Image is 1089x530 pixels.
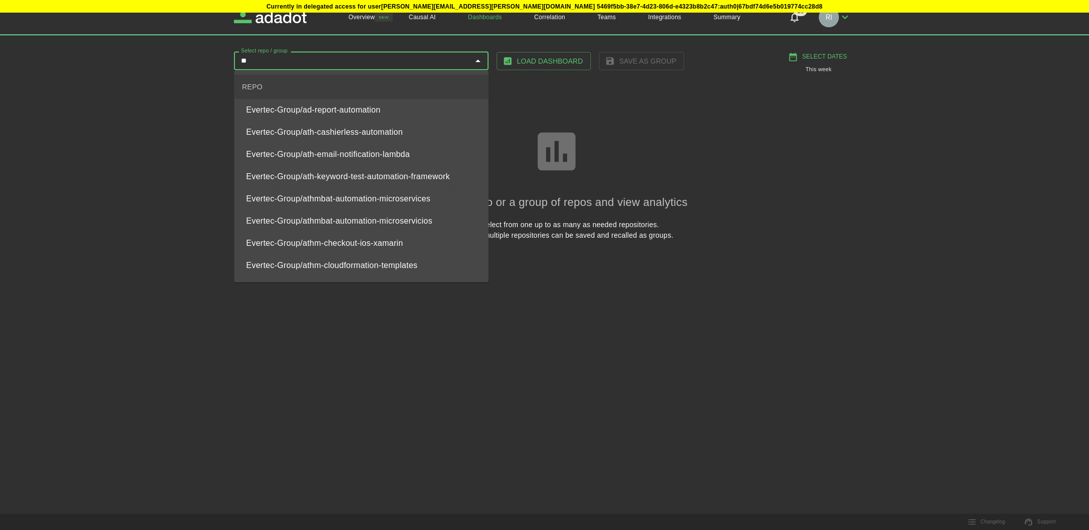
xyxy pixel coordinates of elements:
[471,54,485,68] button: Close
[246,171,480,183] span: Evertec-Group/ath-keyword-test-automation-framework
[234,12,307,23] a: Adadot Homepage
[246,215,480,227] span: Evertec-Group/athmbat-automation-microservicios
[246,237,480,249] span: Evertec-Group/athm-checkout-ios-xamarin
[426,194,687,210] h2: Select a repo or a group of repos and view analytics
[1019,514,1062,529] a: Support
[246,282,480,294] span: Evertec-Group/athm-dynamodb-table-name-format-config
[246,126,480,138] span: Evertec-Group/ath-cashierless-automation
[454,220,659,230] p: You can select from one up to as many as needed repositories.
[782,5,807,29] button: Notifications
[246,104,480,116] span: Evertec-Group/ad-report-automation
[786,48,851,65] button: Select Dates
[819,7,839,27] img: Richard Rodriguez
[246,193,480,205] span: Evertec-Group/athmbat-automation-microservices
[246,259,480,272] span: Evertec-Group/athm-cloudformation-templates
[497,52,591,71] button: Load Dashboard
[246,148,480,161] span: Evertec-Group/ath-email-notification-lambda
[962,514,1011,529] button: Changelog
[440,230,673,241] p: Selections of multiple repositories can be saved and recalled as groups.
[234,75,489,99] div: REPO
[806,65,832,74] h2: This week
[815,4,855,30] button: Richard Rodriguez
[241,47,287,55] label: Select repo / group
